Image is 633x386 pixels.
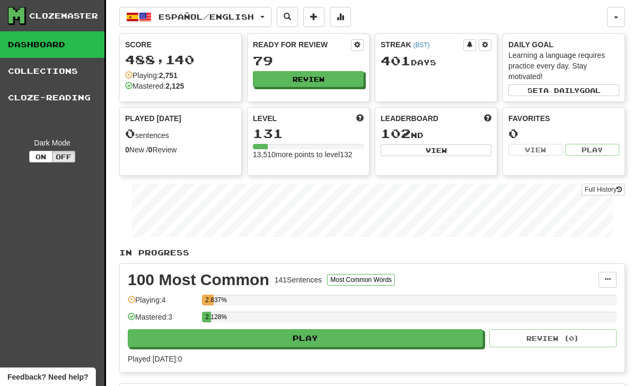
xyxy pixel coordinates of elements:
div: Clozemaster [29,11,98,21]
div: sentences [125,127,236,141]
div: 2.837% [205,295,214,305]
div: 488,140 [125,53,236,66]
button: Off [52,151,75,162]
span: Score more points to level up [356,113,364,124]
button: View [508,144,562,156]
span: 401 [381,53,411,68]
div: Playing: [125,70,178,81]
span: Español / English [159,12,254,21]
div: Playing: 4 [128,295,197,312]
a: (BST) [413,41,429,49]
strong: 2,751 [159,71,178,80]
div: New / Review [125,144,236,155]
div: Ready for Review [253,39,351,50]
span: Level [253,113,277,124]
div: 13,510 more points to level 132 [253,149,364,160]
div: Score [125,39,236,50]
span: 0 [125,126,135,141]
div: 79 [253,54,364,67]
div: 2.128% [205,312,210,322]
div: 141 Sentences [275,275,322,285]
strong: 0 [125,145,129,154]
button: Search sentences [277,7,298,27]
button: More stats [330,7,351,27]
span: a daily [543,87,579,94]
div: Daily Goal [508,39,619,50]
div: Learning a language requires practice every day. Stay motivated! [508,50,619,82]
div: 0 [508,127,619,140]
button: On [29,151,52,162]
button: Review (0) [489,329,617,347]
div: Mastered: [125,81,184,91]
button: Seta dailygoal [508,84,619,96]
button: Play [128,329,483,347]
button: Play [565,144,619,156]
div: Day s [381,54,491,68]
div: nd [381,127,491,141]
div: Dark Mode [8,138,96,148]
strong: 0 [148,145,153,154]
div: Favorites [508,113,619,124]
div: Streak [381,39,463,50]
span: 102 [381,126,411,141]
strong: 2,125 [165,82,184,90]
span: Played [DATE] [125,113,181,124]
span: Open feedback widget [7,372,88,382]
span: Leaderboard [381,113,438,124]
span: Played [DATE]: 0 [128,355,182,363]
div: 100 Most Common [128,272,269,288]
button: Add sentence to collection [303,7,324,27]
div: 131 [253,127,364,140]
button: Most Common Words [327,274,395,286]
button: View [381,144,491,156]
p: In Progress [119,247,625,258]
button: Español/English [119,7,271,27]
button: Review [253,71,364,87]
a: Full History [582,184,625,195]
div: Mastered: 3 [128,312,197,329]
span: This week in points, UTC [484,113,491,124]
